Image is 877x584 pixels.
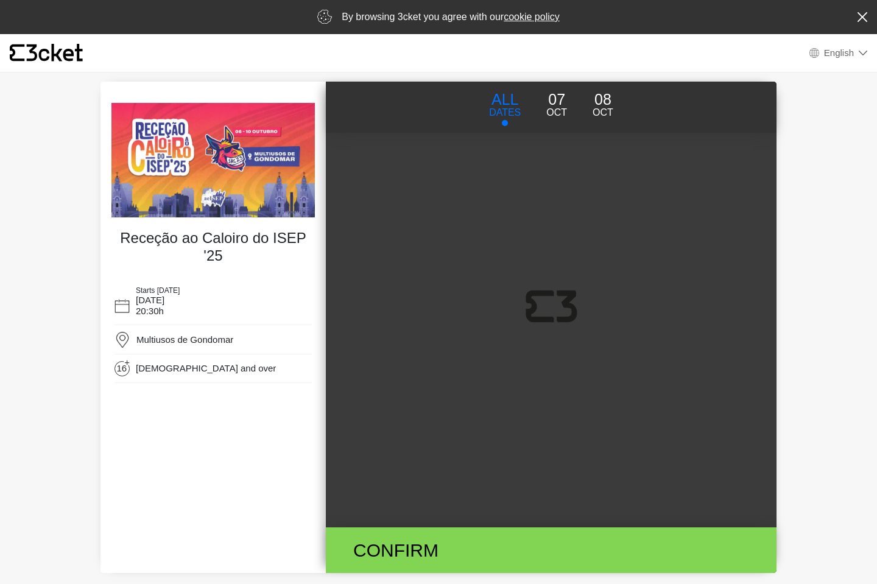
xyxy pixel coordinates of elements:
[546,105,567,120] p: Oct
[593,105,613,120] p: Oct
[344,537,620,564] div: Confirm
[10,44,24,62] g: {' '}
[476,88,534,127] button: ALL DATES
[136,363,276,374] span: [DEMOGRAPHIC_DATA] and over
[117,363,131,377] span: 16
[593,88,613,111] p: 08
[111,103,315,217] img: 7440fe1f37c444abb5e7e2de1cca6be7.webp
[546,88,567,111] p: 07
[326,527,777,573] button: Confirm
[136,334,233,345] span: Multiusos de Gondomar
[489,105,521,120] p: DATES
[489,88,521,111] p: ALL
[136,286,180,295] span: Starts [DATE]
[136,295,164,316] span: [DATE] 20:30h
[534,88,580,121] button: 07 Oct
[504,12,560,22] a: cookie policy
[118,230,309,265] h4: Receção ao Caloiro do ISEP '25
[124,359,130,365] span: +
[580,88,626,121] button: 08 Oct
[342,10,560,24] p: By browsing 3cket you agree with our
